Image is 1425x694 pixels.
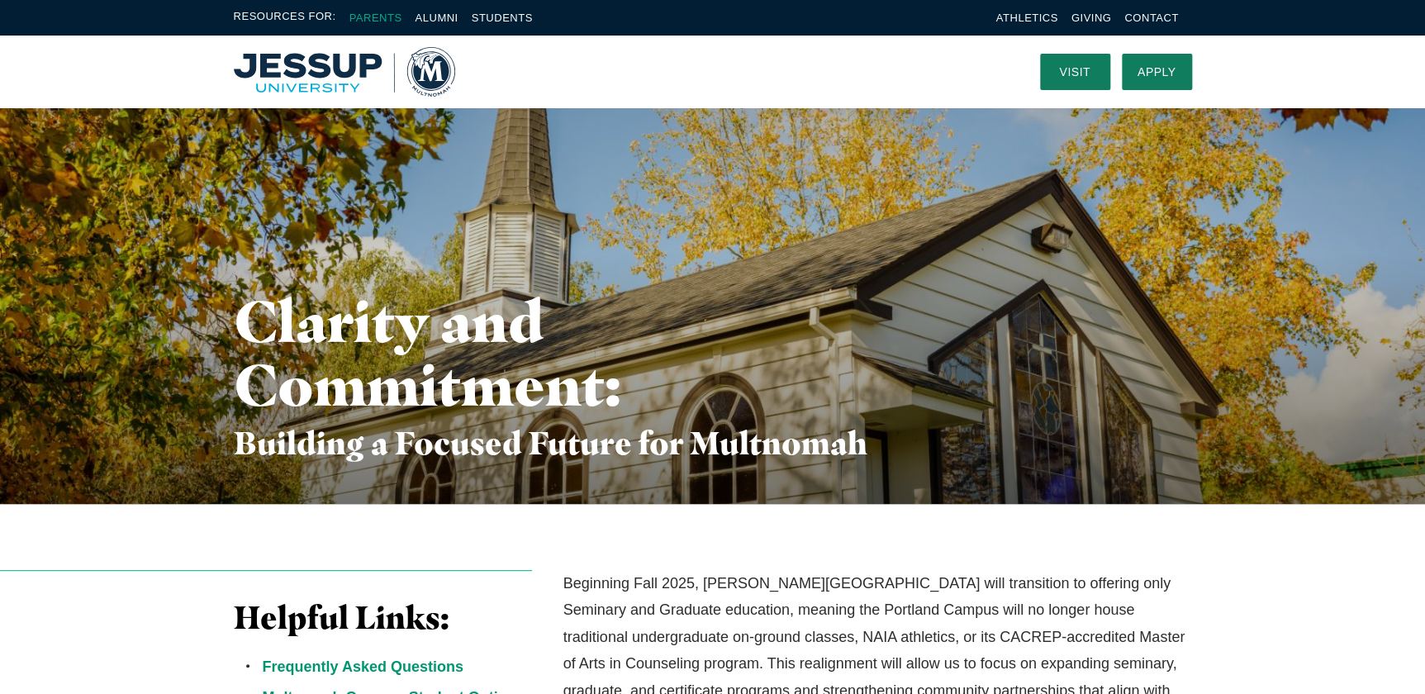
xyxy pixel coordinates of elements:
[996,12,1058,24] a: Athletics
[263,658,463,675] a: Frequently Asked Questions
[1122,54,1192,90] a: Apply
[349,12,402,24] a: Parents
[1071,12,1112,24] a: Giving
[234,47,455,97] a: Home
[415,12,458,24] a: Alumni
[472,12,533,24] a: Students
[234,8,336,27] span: Resources For:
[234,47,455,97] img: Multnomah University Logo
[234,425,872,463] h3: Building a Focused Future for Multnomah
[1040,54,1110,90] a: Visit
[1124,12,1178,24] a: Contact
[234,599,533,637] h3: Helpful Links:
[234,289,615,416] h1: Clarity and Commitment:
